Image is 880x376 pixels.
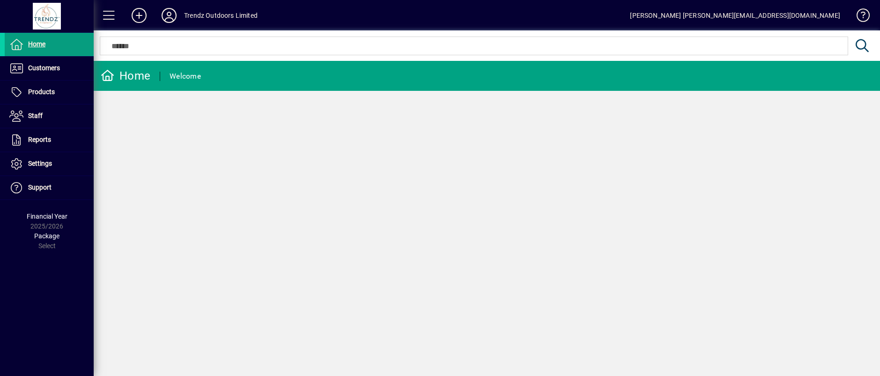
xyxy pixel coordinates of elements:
span: Financial Year [27,213,67,220]
span: Staff [28,112,43,119]
a: Products [5,81,94,104]
span: Settings [28,160,52,167]
a: Settings [5,152,94,176]
button: Add [124,7,154,24]
a: Customers [5,57,94,80]
span: Reports [28,136,51,143]
div: Trendz Outdoors Limited [184,8,258,23]
div: [PERSON_NAME] [PERSON_NAME][EMAIL_ADDRESS][DOMAIN_NAME] [630,8,840,23]
a: Support [5,176,94,199]
div: Welcome [170,69,201,84]
span: Home [28,40,45,48]
span: Customers [28,64,60,72]
div: Home [101,68,150,83]
a: Knowledge Base [850,2,868,32]
span: Products [28,88,55,96]
span: Package [34,232,59,240]
span: Support [28,184,52,191]
button: Profile [154,7,184,24]
a: Reports [5,128,94,152]
a: Staff [5,104,94,128]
